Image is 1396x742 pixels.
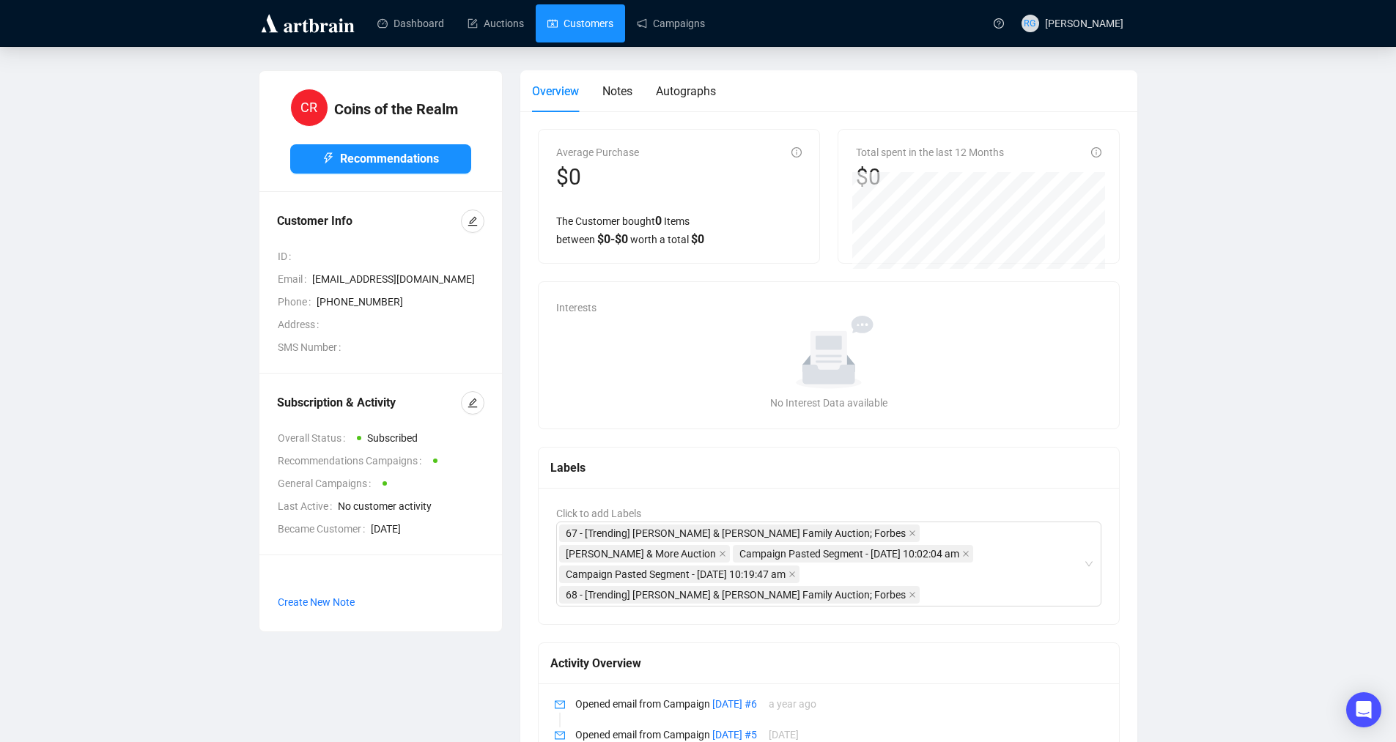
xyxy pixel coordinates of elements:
img: logo [259,12,357,35]
span: close [909,530,916,537]
span: 67 - [Trending] [PERSON_NAME] & [PERSON_NAME] Family Auction; Forbes [566,525,906,541]
span: Recommendations [340,149,439,168]
span: Autographs [656,84,716,98]
a: Auctions [468,4,524,42]
span: ID [278,248,297,264]
div: Open Intercom Messenger [1346,692,1381,727]
span: General Campaigns [278,475,377,491]
span: RG [1024,16,1036,31]
button: Create New Note [277,590,355,614]
span: [EMAIL_ADDRESS][DOMAIN_NAME] [312,271,484,287]
span: close [909,591,916,598]
span: mail [555,700,565,710]
span: Kerouac & More Auction [559,545,730,563]
div: No Interest Data available [562,395,1096,411]
span: mail [555,730,565,741]
span: Overview [532,84,579,98]
span: Became Customer [278,521,371,537]
span: Total spent in the last 12 Months [856,146,1004,158]
span: Subscribed [367,432,418,444]
button: Recommendations [290,144,471,174]
span: info-circle [791,147,802,157]
span: $ 0 - $ 0 [597,232,628,246]
span: close [789,571,796,578]
span: Overall Status [278,430,351,446]
span: close [719,550,726,557]
div: The Customer bought Items between worth a total [556,212,802,248]
div: Subscription & Activity [277,394,461,412]
span: SMS Number [278,339,347,355]
span: $ 0 [691,232,704,246]
span: Create New Note [278,596,355,608]
span: CR [300,97,317,118]
span: No customer activity [338,498,484,514]
p: Opened email from Campaign [575,696,1102,712]
span: 68 - [Trending] John & Jackie Kennedy Family Auction; Forbes [559,586,920,604]
span: Email [278,271,312,287]
span: Average Purchase [556,146,639,158]
span: edit [468,216,478,226]
span: Recommendations Campaigns [278,453,427,469]
span: [DATE] [371,521,484,537]
a: Customers [547,4,613,42]
div: $0 [556,163,639,191]
div: Customer Info [277,212,461,230]
span: [DATE] [769,729,799,741]
span: Interests [556,302,597,314]
span: 67 - [Trending] John & Jackie Kennedy Family Auction; Forbes [559,524,920,542]
a: Campaigns [637,4,705,42]
span: Campaign Pasted Segment - [DATE] 10:02:04 am [739,546,959,562]
span: Phone [278,294,317,310]
div: $0 [856,163,1004,191]
span: [PERSON_NAME] & More Auction [566,546,716,562]
span: question-circle [994,18,1004,29]
span: [PHONE_NUMBER] [317,294,484,310]
span: a year ago [769,698,816,710]
div: Activity Overview [550,654,1108,672]
span: thunderbolt [322,152,334,164]
span: Campaign Pasted Segment - 28 Apr 2020 10:02:04 am [733,545,973,563]
span: Campaign Pasted Segment - [DATE] 10:19:47 am [566,566,786,582]
span: [PERSON_NAME] [1045,18,1123,29]
span: Notes [602,84,632,98]
span: Click to add Labels [556,508,641,519]
span: 68 - [Trending] [PERSON_NAME] & [PERSON_NAME] Family Auction; Forbes [566,587,906,603]
a: [DATE] #5 [712,729,757,741]
span: info-circle [1091,147,1101,157]
span: Last Active [278,498,338,514]
span: 0 [655,214,662,228]
h4: Coins of the Realm [334,99,458,119]
span: Address [278,316,325,333]
span: edit [468,398,478,408]
a: [DATE] #6 [712,698,757,710]
span: Campaign Pasted Segment - 28 Apr 2020 10:19:47 am [559,565,799,583]
span: close [962,550,970,557]
div: Labels [550,459,1108,477]
a: Dashboard [377,4,444,42]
